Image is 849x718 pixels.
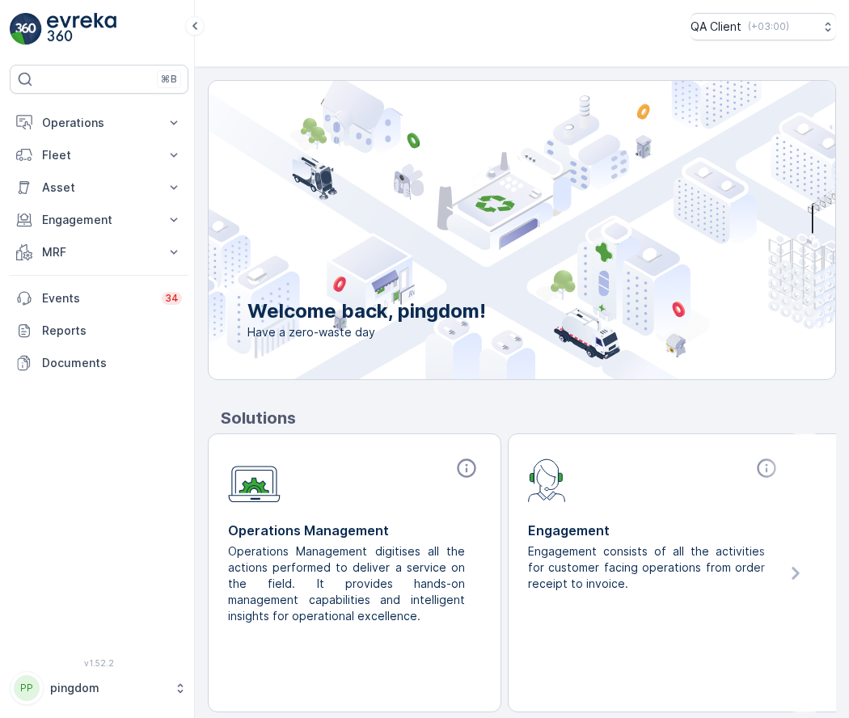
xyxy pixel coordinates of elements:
p: Operations Management [228,521,481,540]
span: v 1.52.2 [10,658,188,668]
img: module-icon [228,457,281,503]
button: QA Client(+03:00) [691,13,836,40]
button: Asset [10,171,188,204]
p: Engagement [42,212,156,228]
img: city illustration [136,81,835,379]
p: ⌘B [161,73,177,86]
p: Operations [42,115,156,131]
a: Reports [10,315,188,347]
p: 34 [165,292,179,305]
p: Solutions [221,406,836,430]
p: ( +03:00 ) [748,20,789,33]
a: Documents [10,347,188,379]
p: Reports [42,323,182,339]
p: Engagement consists of all the activities for customer facing operations from order receipt to in... [528,543,768,592]
p: Events [42,290,152,306]
a: Events34 [10,282,188,315]
span: Have a zero-waste day [247,324,486,340]
img: logo [10,13,42,45]
button: Operations [10,107,188,139]
button: Fleet [10,139,188,171]
p: QA Client [691,19,741,35]
button: Engagement [10,204,188,236]
p: MRF [42,244,156,260]
div: PP [14,675,40,701]
p: Engagement [528,521,781,540]
img: module-icon [528,457,566,502]
p: Operations Management digitises all the actions performed to deliver a service on the field. It p... [228,543,468,624]
p: Asset [42,179,156,196]
p: Documents [42,355,182,371]
img: logo_light-DOdMpM7g.png [47,13,116,45]
p: Fleet [42,147,156,163]
button: MRF [10,236,188,268]
p: pingdom [50,680,166,696]
p: Welcome back, pingdom! [247,298,486,324]
button: PPpingdom [10,671,188,705]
